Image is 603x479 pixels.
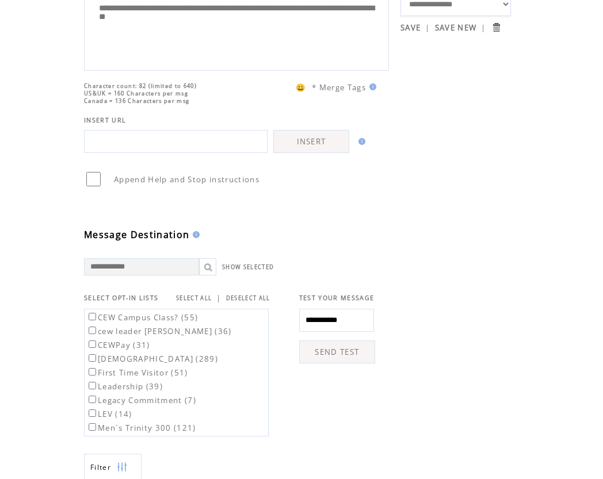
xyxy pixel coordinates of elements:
[84,97,189,105] span: Canada = 136 Characters per msg
[400,22,421,33] a: SAVE
[90,462,111,472] span: Show filters
[481,22,486,33] span: |
[312,82,366,93] span: * Merge Tags
[86,395,196,405] label: Legacy Commitment (7)
[425,22,430,33] span: |
[89,313,96,320] input: CEW Campus Class? (55)
[89,340,96,348] input: CEWPay (31)
[89,327,96,334] input: cew leader [PERSON_NAME] (36)
[491,22,502,33] input: Submit
[273,130,349,153] a: INSERT
[84,228,189,241] span: Message Destination
[296,82,306,93] span: 😀
[86,340,150,350] label: CEWPay (31)
[84,116,126,124] span: INSERT URL
[89,382,96,389] input: Leadership (39)
[89,423,96,431] input: Men`s Trinity 300 (121)
[84,82,197,90] span: Character count: 82 (limited to 640)
[226,294,270,302] a: DESELECT ALL
[216,293,221,303] span: |
[189,231,200,238] img: help.gif
[89,409,96,417] input: LEV (14)
[89,396,96,403] input: Legacy Commitment (7)
[89,368,96,375] input: First Time Visitor (51)
[84,294,158,302] span: SELECT OPT-IN LISTS
[366,83,376,90] img: help.gif
[86,326,232,336] label: cew leader [PERSON_NAME] (36)
[114,174,259,185] span: Append Help and Stop instructions
[86,367,188,378] label: First Time Visitor (51)
[176,294,212,302] a: SELECT ALL
[299,294,375,302] span: TEST YOUR MESSAGE
[86,381,163,392] label: Leadership (39)
[86,312,198,323] label: CEW Campus Class? (55)
[86,354,218,364] label: [DEMOGRAPHIC_DATA] (289)
[355,138,365,145] img: help.gif
[86,423,196,433] label: Men`s Trinity 300 (121)
[84,90,188,97] span: US&UK = 160 Characters per msg
[435,22,477,33] a: SAVE NEW
[299,340,375,363] a: SEND TEST
[89,354,96,362] input: [DEMOGRAPHIC_DATA] (289)
[222,263,274,271] a: SHOW SELECTED
[86,409,132,419] label: LEV (14)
